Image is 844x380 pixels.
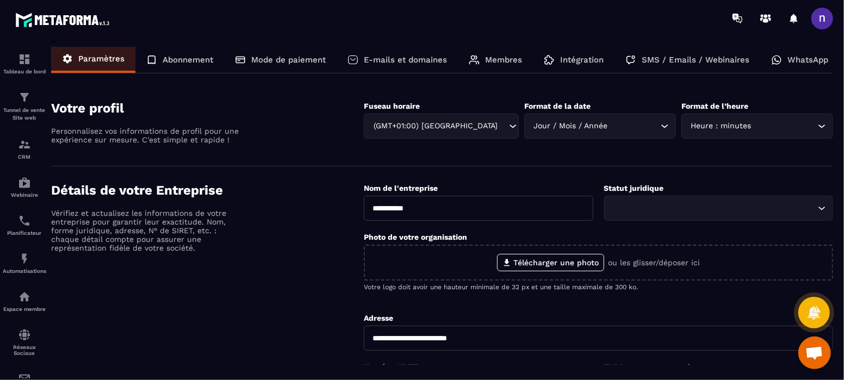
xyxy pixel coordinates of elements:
h4: Votre profil [51,101,364,116]
div: Search for option [604,196,833,221]
p: Tunnel de vente Site web [3,107,46,122]
p: E-mails et domaines [364,55,447,65]
label: Adresse [364,314,393,322]
img: scheduler [18,214,31,227]
label: Numéro SIRET [364,363,418,371]
p: Tableau de bord [3,68,46,74]
label: Photo de votre organisation [364,233,467,241]
p: Votre logo doit avoir une hauteur minimale de 32 px et une taille maximale de 300 ko. [364,283,833,291]
img: formation [18,138,31,151]
p: Paramètres [78,54,125,64]
span: Jour / Mois / Année [531,120,610,132]
label: Fuseau horaire [364,102,420,110]
div: Search for option [524,114,676,139]
p: Vérifiez et actualisez les informations de votre entreprise pour garantir leur exactitude. Nom, f... [51,209,241,252]
p: Personnalisez vos informations de profil pour une expérience sur mesure. C'est simple et rapide ! [51,127,241,144]
p: Abonnement [163,55,213,65]
p: Membres [485,55,522,65]
input: Search for option [498,120,506,132]
input: Search for option [610,120,658,132]
p: Espace membre [3,306,46,312]
div: Search for option [364,114,519,139]
img: automations [18,290,31,303]
label: Format de l’heure [681,102,748,110]
a: automationsautomationsAutomatisations [3,244,46,282]
img: logo [15,10,113,30]
h4: Détails de votre Entreprise [51,183,364,198]
div: Search for option [681,114,833,139]
img: automations [18,176,31,189]
p: SMS / Emails / Webinaires [642,55,749,65]
a: formationformationCRM [3,130,46,168]
a: automationsautomationsEspace membre [3,282,46,320]
p: Planificateur [3,230,46,236]
a: formationformationTunnel de vente Site web [3,83,46,130]
p: CRM [3,154,46,160]
input: Search for option [754,120,815,132]
a: formationformationTableau de bord [3,45,46,83]
img: formation [18,91,31,104]
img: automations [18,252,31,265]
label: Télécharger une photo [497,254,604,271]
label: Statut juridique [604,184,664,192]
a: automationsautomationsWebinaire [3,168,46,206]
span: (GMT+01:00) [GEOGRAPHIC_DATA] [371,120,498,132]
label: Format de la date [524,102,591,110]
a: schedulerschedulerPlanificateur [3,206,46,244]
p: ou les glisser/déposer ici [609,258,700,267]
p: WhatsApp [787,55,828,65]
p: Automatisations [3,268,46,274]
input: Search for option [611,202,815,214]
p: Réseaux Sociaux [3,344,46,356]
div: Ouvrir le chat [798,337,831,369]
img: social-network [18,328,31,341]
span: Heure : minutes [688,120,754,132]
img: formation [18,53,31,66]
p: Mode de paiement [251,55,326,65]
label: TVA Intracommunautaire [604,363,698,371]
p: Webinaire [3,192,46,198]
label: Nom de l'entreprise [364,184,438,192]
p: Intégration [560,55,604,65]
a: social-networksocial-networkRéseaux Sociaux [3,320,46,364]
